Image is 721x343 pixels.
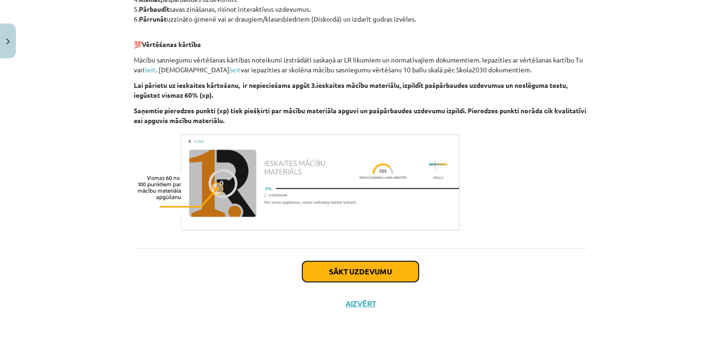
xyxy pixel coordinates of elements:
b: Saņemtie pieredzes punkti (xp) tiek piešķirti par mācību materiāla apguvi un pašpārbaudes uzdevum... [134,106,586,125]
button: Sākt uzdevumu [302,261,419,282]
p: 💯 [134,30,587,49]
a: šeit [230,65,241,74]
b: Pārrunāt [139,15,167,23]
a: šeit [145,65,156,74]
button: Aizvērt [343,299,378,308]
b: Vērtēšanas kārtība [142,40,201,48]
p: Mācību sasniegumu vērtēšanas kārtības noteikumi izstrādāti saskaņā ar LR likumiem un normatīvajie... [134,55,587,75]
img: icon-close-lesson-0947bae3869378f0d4975bcd49f059093ad1ed9edebbc8119c70593378902aed.svg [6,39,10,45]
b: Pārbaudīt [139,5,169,13]
b: Lai pārietu uz ieskaites kārtošanu, ir nepieciešams apgūt 3.ieskaites mācību materiālu, izpildīt ... [134,81,568,99]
